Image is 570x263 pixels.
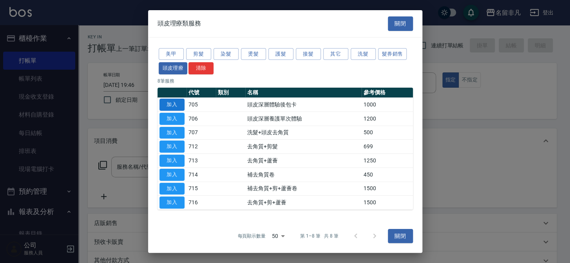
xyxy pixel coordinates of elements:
[159,141,185,153] button: 加入
[300,232,338,240] p: 第 1–8 筆 共 8 筆
[245,196,362,210] td: 去角質+剪+蘆薈
[245,153,362,168] td: 去角質+蘆薈
[186,182,216,196] td: 715
[268,48,293,60] button: 護髮
[157,20,201,27] span: 頭皮理療類服務
[159,169,185,181] button: 加入
[159,155,185,167] button: 加入
[186,196,216,210] td: 716
[186,153,216,168] td: 713
[214,48,239,60] button: 染髮
[216,88,245,98] th: 類別
[362,168,413,182] td: 450
[159,62,188,74] button: 頭皮理療
[245,88,362,98] th: 名稱
[362,126,413,140] td: 500
[159,99,185,111] button: 加入
[245,168,362,182] td: 補去角質卷
[362,112,413,126] td: 1200
[296,48,321,60] button: 接髮
[186,97,216,112] td: 705
[362,153,413,168] td: 1250
[362,196,413,210] td: 1500
[362,97,413,112] td: 1000
[362,88,413,98] th: 參考價格
[186,126,216,140] td: 707
[159,126,185,139] button: 加入
[241,48,266,60] button: 燙髮
[159,196,185,209] button: 加入
[245,126,362,140] td: 洗髮+頭皮去角質
[188,62,214,74] button: 清除
[186,168,216,182] td: 714
[245,182,362,196] td: 補去角質+剪+蘆薈卷
[245,112,362,126] td: 頭皮深層養護單次體驗
[245,140,362,154] td: 去角質+剪髮
[159,48,184,60] button: 美甲
[362,182,413,196] td: 1500
[351,48,376,60] button: 洗髮
[157,77,413,85] p: 8 筆服務
[186,112,216,126] td: 706
[237,232,266,240] p: 每頁顯示數量
[388,16,413,31] button: 關閉
[159,113,185,125] button: 加入
[378,48,407,60] button: 髮券銷售
[186,48,211,60] button: 剪髮
[362,140,413,154] td: 699
[186,88,216,98] th: 代號
[245,97,362,112] td: 頭皮深層體驗後包卡
[323,48,348,60] button: 其它
[388,229,413,243] button: 關閉
[159,182,185,195] button: 加入
[186,140,216,154] td: 712
[269,225,288,247] div: 50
